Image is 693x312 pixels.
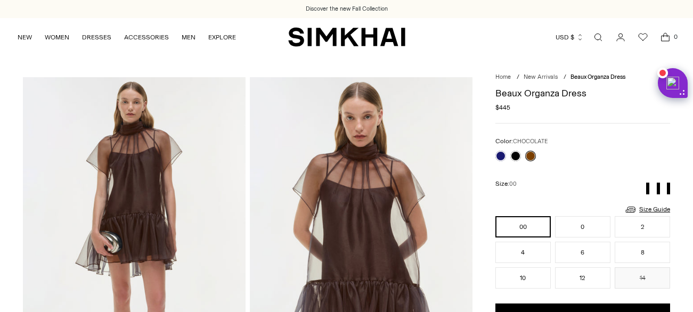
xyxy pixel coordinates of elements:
[655,27,676,48] a: Open cart modal
[615,242,670,263] button: 8
[555,216,610,237] button: 0
[495,136,548,146] label: Color:
[82,26,111,49] a: DRESSES
[495,242,551,263] button: 4
[208,26,236,49] a: EXPLORE
[306,5,388,13] a: Discover the new Fall Collection
[495,88,670,98] h1: Beaux Organza Dress
[570,73,625,80] span: Beaux Organza Dress
[124,26,169,49] a: ACCESSORIES
[555,267,610,289] button: 12
[182,26,195,49] a: MEN
[495,267,551,289] button: 10
[495,73,511,80] a: Home
[513,138,548,145] span: CHOCOLATE
[615,216,670,237] button: 2
[524,73,558,80] a: New Arrivals
[671,32,680,42] span: 0
[45,26,69,49] a: WOMEN
[555,242,610,263] button: 6
[509,180,517,187] span: 00
[495,179,517,189] label: Size:
[517,73,519,82] div: /
[610,27,631,48] a: Go to the account page
[495,103,510,112] span: $445
[495,216,551,237] button: 00
[288,27,405,47] a: SIMKHAI
[615,267,670,289] button: 14
[624,203,670,216] a: Size Guide
[588,27,609,48] a: Open search modal
[632,27,654,48] a: Wishlist
[18,26,32,49] a: NEW
[564,73,566,82] div: /
[495,73,670,82] nav: breadcrumbs
[556,26,584,49] button: USD $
